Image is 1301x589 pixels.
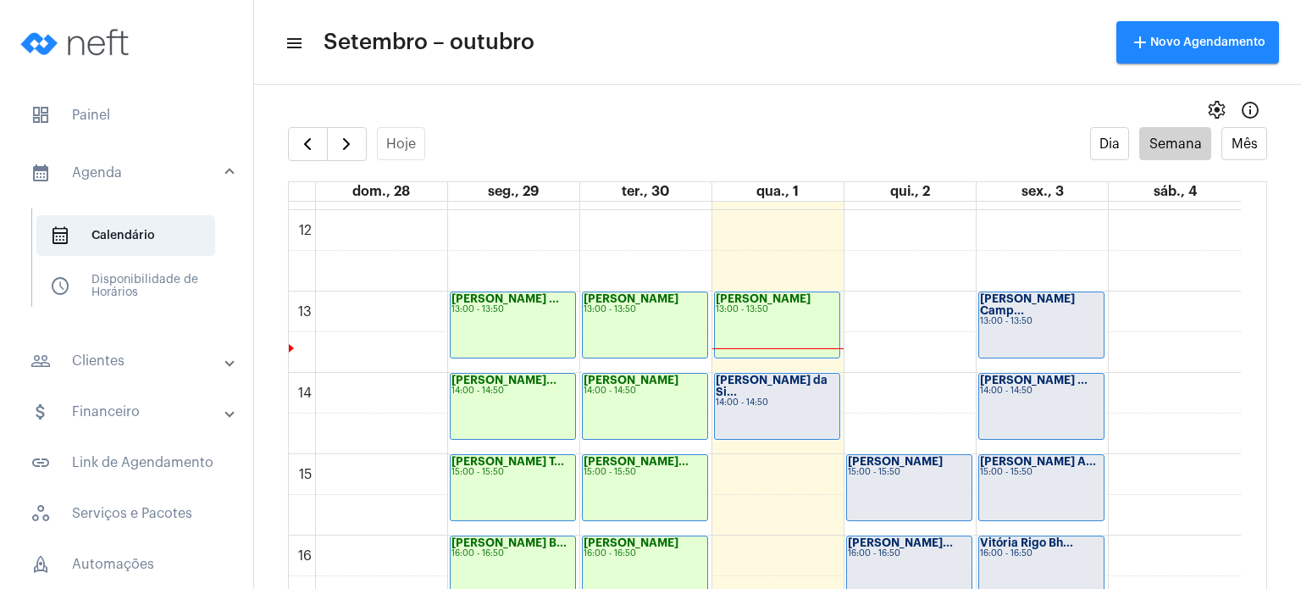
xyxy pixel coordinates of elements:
strong: [PERSON_NAME]... [584,456,689,467]
mat-icon: sidenav icon [30,453,51,473]
span: settings [1206,100,1226,120]
span: Link de Agendamento [17,442,236,483]
div: 14:00 - 14:50 [451,386,574,396]
div: 16 [295,548,315,564]
span: Serviços e Pacotes [17,493,236,534]
strong: [PERSON_NAME] B... [451,537,567,548]
img: logo-neft-novo-2.png [14,8,141,76]
strong: [PERSON_NAME] [584,293,678,304]
strong: [PERSON_NAME] [584,375,678,386]
strong: [PERSON_NAME] [716,293,811,304]
div: 15:00 - 15:50 [848,468,971,477]
div: 15:00 - 15:50 [980,468,1103,477]
button: Semana Anterior [288,127,328,161]
a: 3 de outubro de 2025 [1018,182,1067,201]
strong: [PERSON_NAME]... [848,537,953,548]
mat-panel-title: Agenda [30,163,226,183]
span: Painel [17,95,236,136]
span: sidenav icon [30,554,51,575]
button: Mês [1221,127,1267,160]
span: sidenav icon [30,105,51,125]
button: Info [1233,93,1267,127]
span: Disponibilidade de Horários [36,266,215,307]
a: 30 de setembro de 2025 [618,182,673,201]
button: Semana [1139,127,1211,160]
strong: [PERSON_NAME] Camp... [980,293,1075,316]
div: sidenav iconAgenda [10,200,253,331]
a: 1 de outubro de 2025 [753,182,802,201]
div: 13 [295,304,315,320]
mat-panel-title: Financeiro [30,402,226,422]
strong: [PERSON_NAME] T... [451,456,564,467]
mat-expansion-panel-header: sidenav iconAgenda [10,146,253,200]
strong: [PERSON_NAME] ... [451,293,559,304]
mat-icon: sidenav icon [285,33,302,53]
mat-expansion-panel-header: sidenav iconFinanceiro [10,392,253,432]
button: Dia [1090,127,1130,160]
strong: [PERSON_NAME] da Si... [716,375,828,397]
div: 15:00 - 15:50 [584,468,706,477]
mat-icon: sidenav icon [30,163,51,183]
mat-panel-title: Clientes [30,351,226,371]
mat-icon: sidenav icon [30,402,51,422]
div: 13:00 - 13:50 [584,305,706,314]
button: Próximo Semana [327,127,367,161]
div: 13:00 - 13:50 [980,317,1103,326]
button: settings [1199,93,1233,127]
a: 29 de setembro de 2025 [484,182,542,201]
a: 4 de outubro de 2025 [1150,182,1200,201]
div: 14:00 - 14:50 [716,398,839,408]
a: 2 de outubro de 2025 [887,182,933,201]
span: Setembro – outubro [324,29,534,56]
strong: [PERSON_NAME] A... [980,456,1096,467]
div: 15:00 - 15:50 [451,468,574,477]
strong: [PERSON_NAME]... [451,375,556,386]
button: Novo Agendamento [1116,21,1279,64]
div: 14 [295,386,315,401]
strong: [PERSON_NAME] [584,537,678,548]
div: 16:00 - 16:50 [848,549,971,558]
div: 16:00 - 16:50 [451,549,574,558]
span: Automações [17,544,236,585]
button: Hoje [377,127,426,160]
mat-icon: add [1130,32,1150,53]
span: sidenav icon [50,225,70,246]
span: sidenav icon [50,276,70,297]
mat-icon: sidenav icon [30,351,51,371]
a: 28 de setembro de 2025 [349,182,413,201]
div: 14:00 - 14:50 [584,386,706,396]
div: 13:00 - 13:50 [716,305,839,314]
div: 16:00 - 16:50 [980,549,1103,558]
div: 14:00 - 14:50 [980,386,1103,396]
strong: Vitória Rigo Bh... [980,537,1073,548]
div: 13:00 - 13:50 [451,305,574,314]
div: 16:00 - 16:50 [584,549,706,558]
mat-expansion-panel-header: sidenav iconClientes [10,341,253,381]
span: Novo Agendamento [1130,36,1265,48]
div: 15 [296,467,315,482]
strong: [PERSON_NAME] [848,456,943,467]
strong: [PERSON_NAME] ... [980,375,1088,386]
mat-icon: Info [1240,100,1260,120]
div: 12 [296,223,315,238]
span: sidenav icon [30,503,51,524]
span: Calendário [36,215,215,256]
